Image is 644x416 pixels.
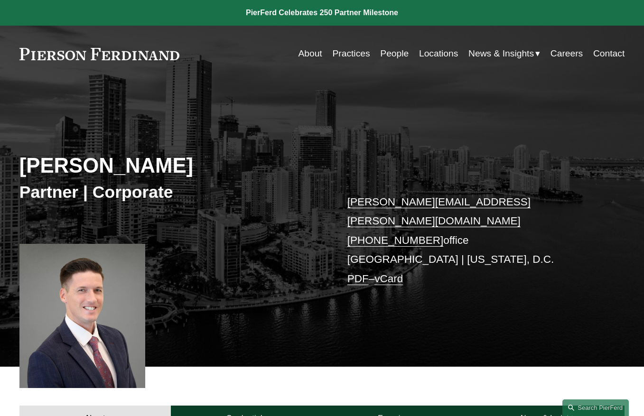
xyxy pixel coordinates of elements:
[347,193,600,289] p: office [GEOGRAPHIC_DATA] | [US_STATE], D.C. –
[347,234,444,246] a: [PHONE_NUMBER]
[593,45,625,63] a: Contact
[380,45,409,63] a: People
[374,273,403,285] a: vCard
[298,45,322,63] a: About
[347,273,369,285] a: PDF
[332,45,370,63] a: Practices
[468,46,534,62] span: News & Insights
[19,182,322,203] h3: Partner | Corporate
[347,196,531,227] a: [PERSON_NAME][EMAIL_ADDRESS][PERSON_NAME][DOMAIN_NAME]
[562,399,629,416] a: Search this site
[468,45,540,63] a: folder dropdown
[551,45,583,63] a: Careers
[19,153,322,178] h2: [PERSON_NAME]
[419,45,458,63] a: Locations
